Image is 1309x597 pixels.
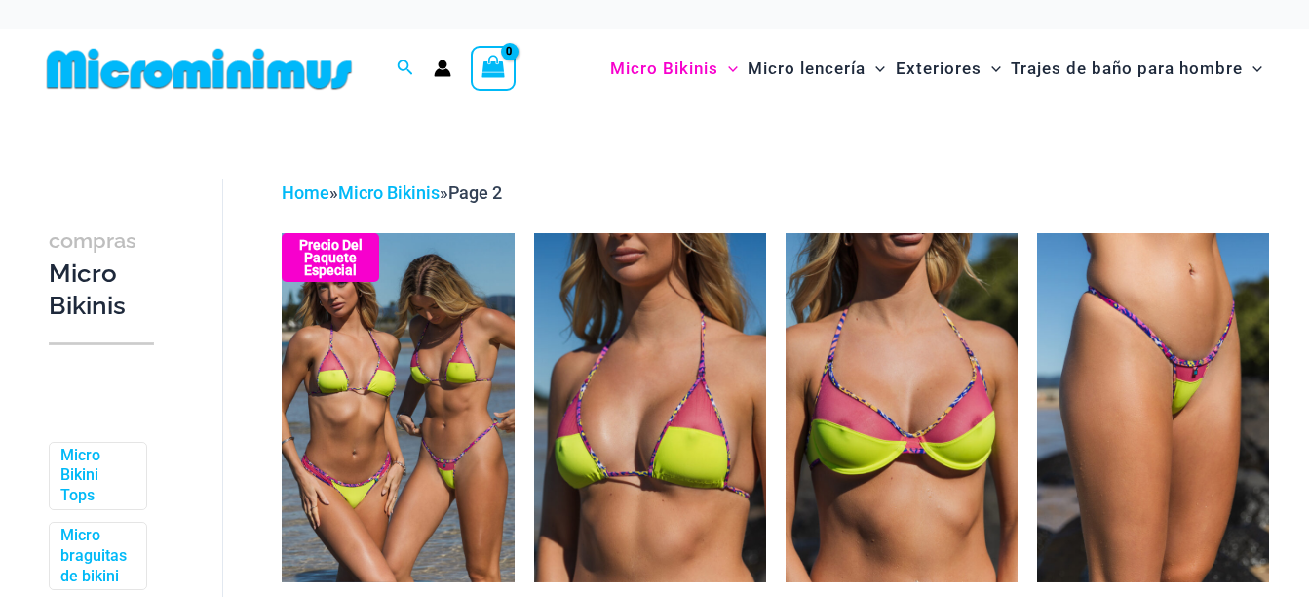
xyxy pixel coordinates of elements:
img: Coastal Bliss Leopard Sunset Tri Top Pack [282,233,514,581]
nav: Navegación del sitio [602,36,1270,101]
span: Page 2 [448,182,502,203]
a: Coastal Bliss Leopard Sunset 3171 Tri Top 01Coastal Bliss Leopard Sunset 3171 Tri Top 4371 Thong ... [534,233,766,581]
h3: Micro Bikinis [49,223,154,323]
span: Alternar menú [718,44,738,94]
a: Micro Bikinis [338,182,440,203]
a: Micro BikinisMenu ToggleAlternar menú [605,39,743,99]
a: Trajes de baño para hombreMenu ToggleAlternar menú [1006,39,1267,99]
b: Precio del paquete especial [282,239,379,277]
span: compras [49,228,136,253]
img: Coastal Bliss Leopard Sunset 3171 Tri Top 01 [534,233,766,581]
font: Exteriores [896,59,982,78]
a: Home [282,182,329,203]
font: Micro lencería [748,59,866,78]
font: Trajes de baño para hombre [1011,59,1243,78]
a: ExterioresMenu ToggleAlternar menú [891,39,1006,99]
span: Alternar menú [866,44,885,94]
a: Ver carrito de compras, vacío [471,46,516,91]
span: Alternar menú [1243,44,1262,94]
span: » » [282,182,502,203]
a: Coastal Bliss Leopard Sunset 3223 Underwire Top 01Coastal Bliss Leopard Sunset 3223 Underwire Top... [786,233,1018,581]
img: MM SHOP LOGO PLANO [39,47,360,91]
a: Micro Bikini Tops [60,446,132,506]
img: Coastal Bliss Leopard Sunset 3223 Underwire Top 01 [786,233,1018,581]
a: Account icon link [434,60,451,77]
img: Coastal Bliss Leopard Sunset 4275 Micro Bikini 01 [1037,233,1269,581]
a: Coastal Bliss Leopard Sunset 4275 Micro Bikini 01Coastal Bliss Leopard Sunset 4275 Micro Bikini 0... [1037,233,1269,581]
a: Enlace del icono de búsqueda [397,57,414,81]
span: Alternar menú [982,44,1001,94]
a: Micro lenceríaMenu ToggleAlternar menú [743,39,890,99]
font: Micro Bikinis [610,59,718,78]
a: Coastal Bliss Leopard Sunset Tri Top Pack Coastal Bliss Leopard Sunset Tri Top Pack BCoastal Blis... [282,233,514,581]
a: Micro braguitas de bikini [60,526,132,586]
